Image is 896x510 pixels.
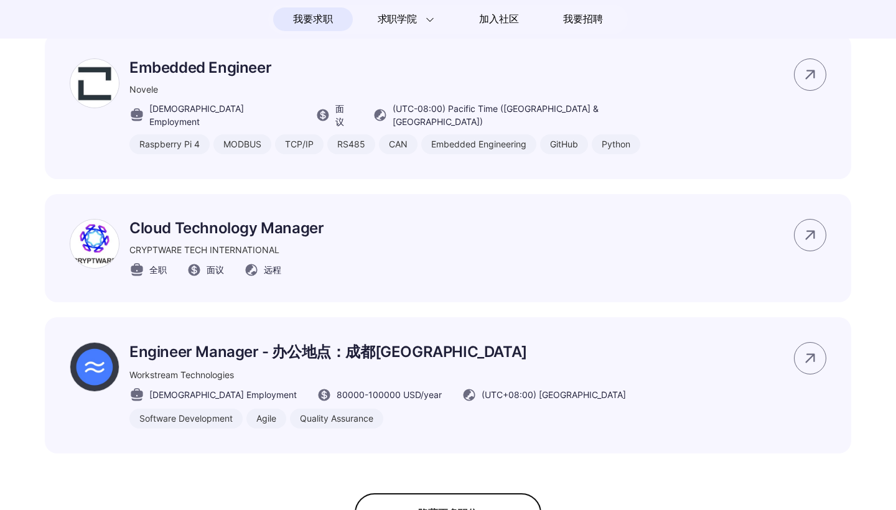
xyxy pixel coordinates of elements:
span: 远程 [264,263,281,276]
span: Novele [129,84,158,95]
div: Embedded Engineering [421,134,536,154]
span: 全职 [149,263,167,276]
span: 求职学院 [378,12,417,27]
span: 我要求职 [293,9,332,29]
span: (UTC-08:00) Pacific Time ([GEOGRAPHIC_DATA] & [GEOGRAPHIC_DATA]) [393,102,689,128]
span: 加入社区 [479,9,518,29]
span: [DEMOGRAPHIC_DATA] Employment [149,388,297,401]
span: (UTC+08:00) [GEOGRAPHIC_DATA] [482,388,626,401]
span: 面议 [207,263,224,276]
div: Raspberry Pi 4 [129,134,210,154]
div: Quality Assurance [290,409,383,429]
div: MODBUS [213,134,271,154]
p: Cloud Technology Manager [129,219,324,237]
span: 我要招聘 [563,12,602,27]
span: [DEMOGRAPHIC_DATA] Employment [149,102,296,128]
span: Workstream Technologies [129,369,234,380]
p: Engineer Manager - 办公地点：成都[GEOGRAPHIC_DATA] [129,342,626,362]
span: 面议 [335,102,353,128]
div: CAN [379,134,418,154]
div: Python [592,134,640,154]
span: 80000 - 100000 USD /year [337,388,442,401]
div: GitHub [540,134,588,154]
span: CRYPTWARE TECH INTERNATIONAL [129,244,279,255]
div: RS485 [327,134,375,154]
div: Software Development [129,409,243,429]
div: TCP/IP [275,134,324,154]
div: Agile [246,409,286,429]
p: Embedded Engineer [129,58,689,76]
